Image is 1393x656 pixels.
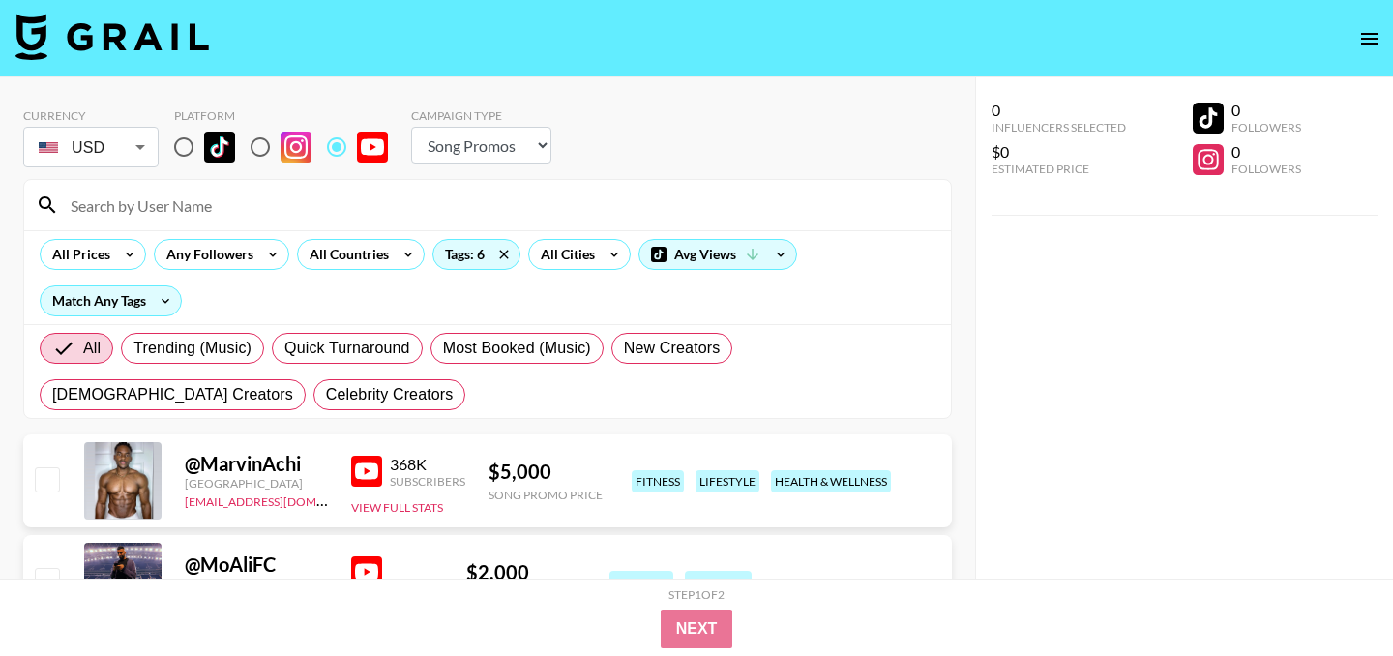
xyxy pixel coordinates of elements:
div: Influencers Selected [992,120,1126,134]
span: Celebrity Creators [326,383,454,406]
div: All Cities [529,240,599,269]
div: 368K [390,455,465,474]
div: [GEOGRAPHIC_DATA] [185,476,328,491]
span: Most Booked (Music) [443,337,591,360]
div: USD [27,131,155,164]
div: @ MoAliFC [185,552,328,577]
input: Search by User Name [59,190,939,221]
span: All [83,337,101,360]
div: [GEOGRAPHIC_DATA] [185,577,328,591]
div: Any Followers [155,240,257,269]
div: Followers [1231,120,1301,134]
img: TikTok [204,132,235,163]
div: health & wellness [771,470,891,492]
div: Estimated Price [992,162,1126,176]
a: [EMAIL_ADDRESS][DOMAIN_NAME] [185,491,379,509]
button: open drawer [1350,19,1389,58]
div: Campaign Type [411,108,551,123]
div: 0 [992,101,1126,120]
img: Instagram [281,132,311,163]
span: [DEMOGRAPHIC_DATA] Creators [52,383,293,406]
div: Step 1 of 2 [668,587,725,602]
div: $ 2,000 [466,560,580,584]
img: YouTube [351,556,382,587]
span: Quick Turnaround [284,337,410,360]
span: Trending (Music) [133,337,252,360]
div: Currency [23,108,159,123]
div: Platform [174,108,403,123]
span: New Creators [624,337,721,360]
div: 0 [1231,101,1301,120]
div: 0 [1231,142,1301,162]
div: @ MarvinAchi [185,452,328,476]
button: Next [661,610,733,648]
div: $ 5,000 [489,460,603,484]
img: Grail Talent [15,14,209,60]
div: Subscribers [390,474,465,489]
div: lifestyle [609,571,673,593]
iframe: Drift Widget Chat Controller [1296,559,1370,633]
div: All Countries [298,240,393,269]
div: Match Any Tags [41,286,181,315]
div: $0 [992,142,1126,162]
div: Song Promo Price [489,488,603,502]
div: Tags: 6 [433,240,519,269]
div: teaching [685,571,752,593]
div: Followers [1231,162,1301,176]
img: YouTube [357,132,388,163]
img: YouTube [351,456,382,487]
div: Avg Views [639,240,796,269]
div: fitness [632,470,684,492]
div: All Prices [41,240,114,269]
div: lifestyle [696,470,759,492]
button: View Full Stats [351,500,443,515]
